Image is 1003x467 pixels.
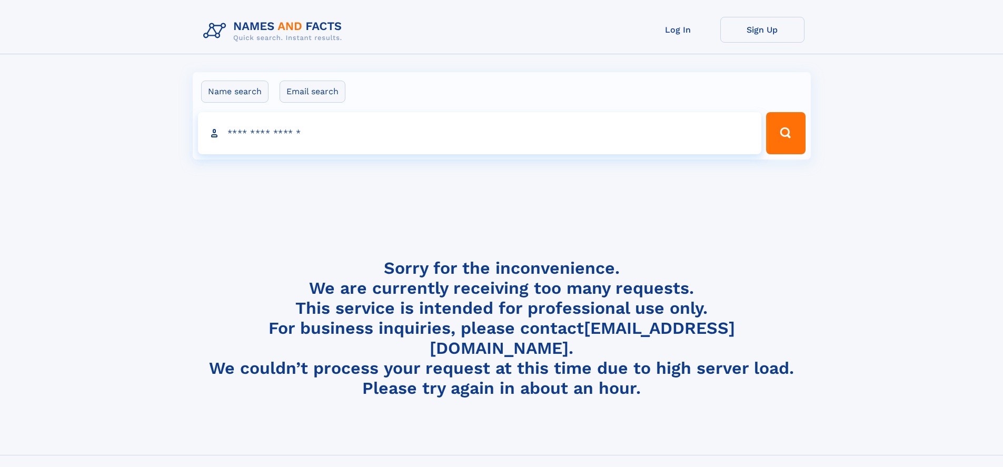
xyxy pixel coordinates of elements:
[636,17,720,43] a: Log In
[430,318,735,358] a: [EMAIL_ADDRESS][DOMAIN_NAME]
[766,112,805,154] button: Search Button
[280,81,345,103] label: Email search
[199,17,351,45] img: Logo Names and Facts
[720,17,805,43] a: Sign Up
[201,81,269,103] label: Name search
[199,258,805,399] h4: Sorry for the inconvenience. We are currently receiving too many requests. This service is intend...
[198,112,762,154] input: search input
